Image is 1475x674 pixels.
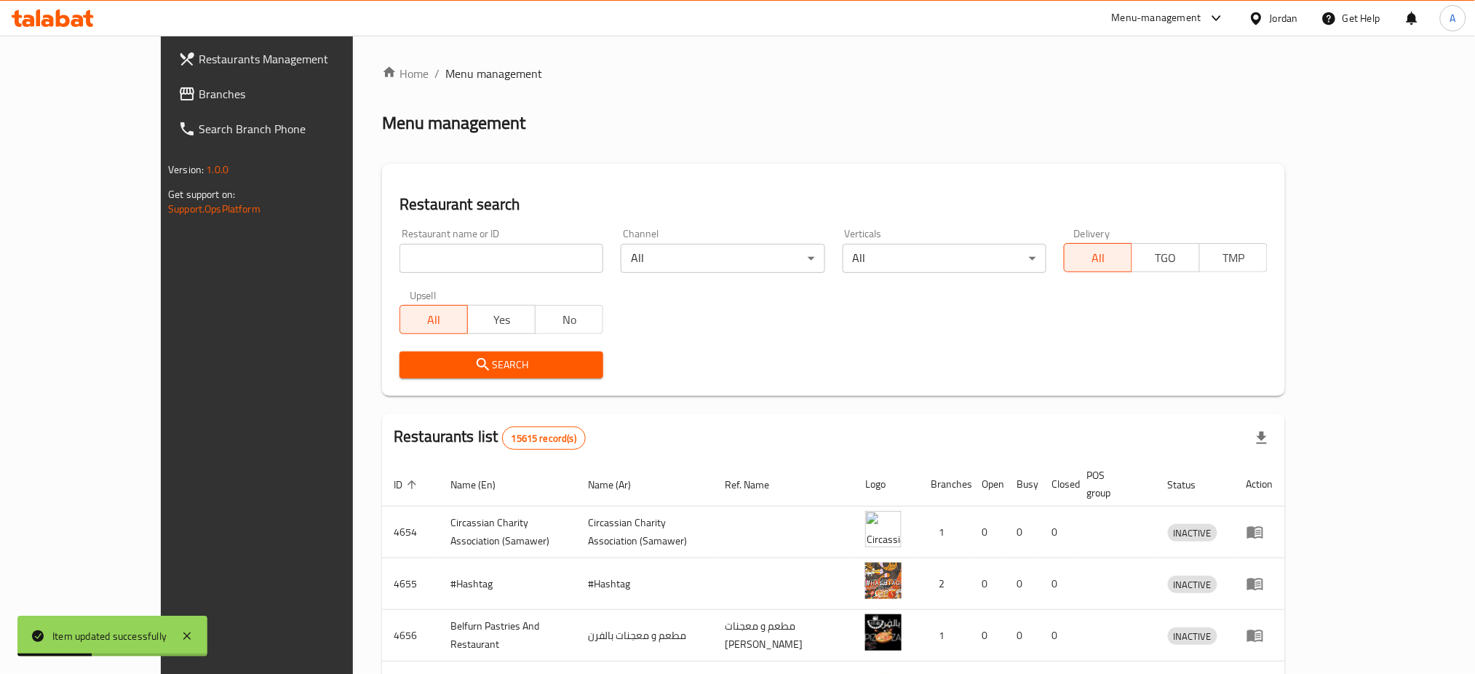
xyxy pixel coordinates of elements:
div: Menu-management [1112,9,1201,27]
span: INACTIVE [1168,628,1217,645]
th: Action [1235,462,1285,507]
td: مطعم و معجنات [PERSON_NAME] [714,610,854,662]
td: 0 [970,610,1005,662]
div: All [843,244,1046,273]
td: Belfurn Pastries And Restaurant [439,610,576,662]
span: No [541,309,597,330]
div: All [621,244,824,273]
div: INACTIVE [1168,627,1217,645]
div: Menu [1247,523,1273,541]
span: Ref. Name [725,476,789,493]
span: Name (En) [450,476,514,493]
span: Branches [199,85,396,103]
span: Restaurants Management [199,50,396,68]
td: 1 [919,507,970,558]
td: 0 [970,558,1005,610]
div: INACTIVE [1168,524,1217,542]
span: Menu management [445,65,542,82]
span: 1.0.0 [206,160,228,179]
span: INACTIVE [1168,576,1217,593]
td: 4656 [382,610,439,662]
h2: Menu management [382,111,525,135]
a: Support.OpsPlatform [168,199,261,218]
span: Version: [168,160,204,179]
span: INACTIVE [1168,525,1217,542]
td: 0 [970,507,1005,558]
td: 1 [919,610,970,662]
td: #Hashtag [439,558,576,610]
button: Search [399,352,603,378]
div: Export file [1244,421,1279,456]
td: 0 [1005,610,1040,662]
span: TMP [1206,247,1262,269]
span: All [1070,247,1126,269]
td: 0 [1040,558,1075,610]
th: Open [970,462,1005,507]
span: 15615 record(s) [503,432,585,445]
span: Status [1168,476,1215,493]
th: Logo [854,462,919,507]
a: Search Branch Phone [167,111,407,146]
button: TMP [1199,243,1268,272]
img: ​Circassian ​Charity ​Association​ (Samawer) [865,511,902,547]
th: Busy [1005,462,1040,507]
a: Branches [167,76,407,111]
label: Delivery [1074,229,1110,239]
td: 0 [1040,507,1075,558]
span: Get support on: [168,185,235,204]
td: 2 [919,558,970,610]
label: Upsell [410,290,437,301]
button: No [535,305,603,334]
nav: breadcrumb [382,65,1285,82]
div: Jordan [1270,10,1298,26]
span: A [1450,10,1456,26]
td: مطعم و معجنات بالفرن [576,610,714,662]
th: Branches [919,462,970,507]
td: 0 [1005,558,1040,610]
div: Total records count [502,427,586,450]
img: #Hashtag [865,563,902,599]
div: INACTIVE [1168,576,1217,593]
td: 0 [1005,507,1040,558]
div: Menu [1247,575,1273,592]
h2: Restaurant search [399,194,1268,215]
td: #Hashtag [576,558,714,610]
th: Closed [1040,462,1075,507]
button: TGO [1132,243,1200,272]
span: All [406,309,462,330]
td: ​Circassian ​Charity ​Association​ (Samawer) [439,507,576,558]
span: TGO [1138,247,1194,269]
td: 4654 [382,507,439,558]
img: Belfurn Pastries And Restaurant [865,614,902,651]
button: All [1064,243,1132,272]
td: 4655 [382,558,439,610]
span: POS group [1086,467,1139,501]
a: Restaurants Management [167,41,407,76]
span: Search [411,356,592,374]
div: Item updated successfully [52,628,167,644]
span: Name (Ar) [588,476,650,493]
button: Yes [467,305,536,334]
input: Search for restaurant name or ID.. [399,244,603,273]
div: Menu [1247,627,1273,644]
td: 0 [1040,610,1075,662]
li: / [434,65,440,82]
td: ​Circassian ​Charity ​Association​ (Samawer) [576,507,714,558]
span: ID [394,476,421,493]
span: Yes [474,309,530,330]
button: All [399,305,468,334]
h2: Restaurants list [394,426,586,450]
span: Search Branch Phone [199,120,396,138]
